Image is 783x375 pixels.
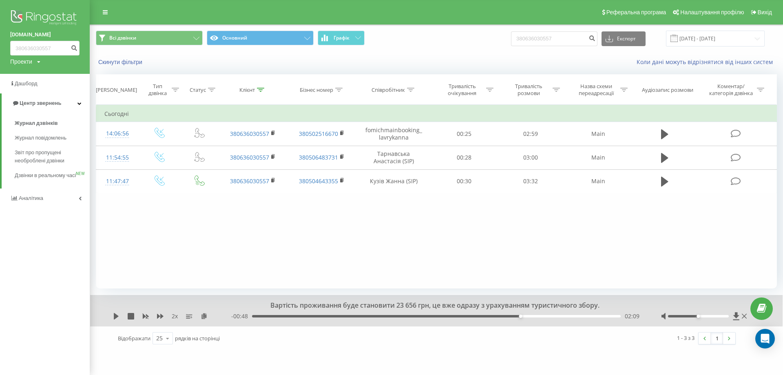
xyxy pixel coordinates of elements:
span: Дашборд [15,80,38,87]
input: Пошук за номером [10,41,80,55]
div: Назва схеми переадресації [575,83,618,97]
div: Тривалість очікування [440,83,484,97]
div: Open Intercom Messenger [755,329,775,348]
div: Вартість проживання буде становити 23 656 грн, це вже одразу з урахуванням туристичного збору. [177,301,685,310]
img: Ringostat logo [10,8,80,29]
td: 00:28 [431,146,498,169]
div: 25 [156,334,163,342]
span: Відображати [118,335,150,342]
span: Аналiтика [19,195,43,201]
td: Main [564,146,633,169]
span: Журнал дзвінків [15,119,58,127]
div: Коментар/категорія дзвінка [707,83,755,97]
span: Звіт про пропущені необроблені дзвінки [15,149,86,165]
span: Налаштування профілю [680,9,744,16]
a: 380502516670 [299,130,338,138]
div: Співробітник [372,87,405,93]
div: Проекти [10,58,32,66]
a: Коли дані можуть відрізнятися вiд інших систем [637,58,777,66]
a: 380636030557 [230,177,269,185]
div: Бізнес номер [300,87,333,93]
div: 1 - 3 з 3 [677,334,695,342]
div: Accessibility label [519,315,522,318]
button: Графік [318,31,365,45]
a: Журнал дзвінків [15,116,90,131]
div: [PERSON_NAME] [96,87,137,93]
div: 11:47:47 [104,173,130,189]
span: Реферальна програма [606,9,666,16]
a: Центр звернень [2,93,90,113]
td: 00:25 [431,122,498,146]
a: Звіт про пропущені необроблені дзвінки [15,145,90,168]
button: Експорт [602,31,646,46]
div: 14:06:56 [104,126,130,142]
div: Статус [190,87,206,93]
td: 02:59 [498,122,564,146]
a: 1 [711,333,723,344]
div: Клієнт [239,87,255,93]
td: Кузів Жанна (SIP) [356,169,431,193]
td: 03:32 [498,169,564,193]
div: 11:54:55 [104,150,130,166]
button: Всі дзвінки [96,31,203,45]
td: Тарнавська Анастасія (SIP) [356,146,431,169]
span: 02:09 [625,312,639,320]
a: Дзвінки в реальному часіNEW [15,168,90,183]
span: Дзвінки в реальному часі [15,171,76,180]
td: Main [564,169,633,193]
td: fomichmainbooking_lavrykanna [356,122,431,146]
div: Accessibility label [697,315,700,318]
td: Main [564,122,633,146]
span: Журнал повідомлень [15,134,66,142]
span: Графік [334,35,349,41]
span: Всі дзвінки [109,35,136,41]
a: 380506483731 [299,153,338,161]
a: 380504643355 [299,177,338,185]
span: Центр звернень [20,100,61,106]
button: Скинути фільтри [96,58,146,66]
span: Вихід [758,9,772,16]
div: Аудіозапис розмови [642,87,693,93]
a: 380636030557 [230,153,269,161]
td: 00:30 [431,169,498,193]
td: 03:00 [498,146,564,169]
button: Основний [207,31,314,45]
span: 2 x [172,312,178,320]
div: Тривалість розмови [507,83,551,97]
span: - 00:48 [231,312,252,320]
input: Пошук за номером [511,31,597,46]
span: рядків на сторінці [175,335,220,342]
a: 380636030557 [230,130,269,138]
div: Тип дзвінка [146,83,170,97]
a: Журнал повідомлень [15,131,90,145]
a: [DOMAIN_NAME] [10,31,80,39]
td: Сьогодні [96,106,777,122]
